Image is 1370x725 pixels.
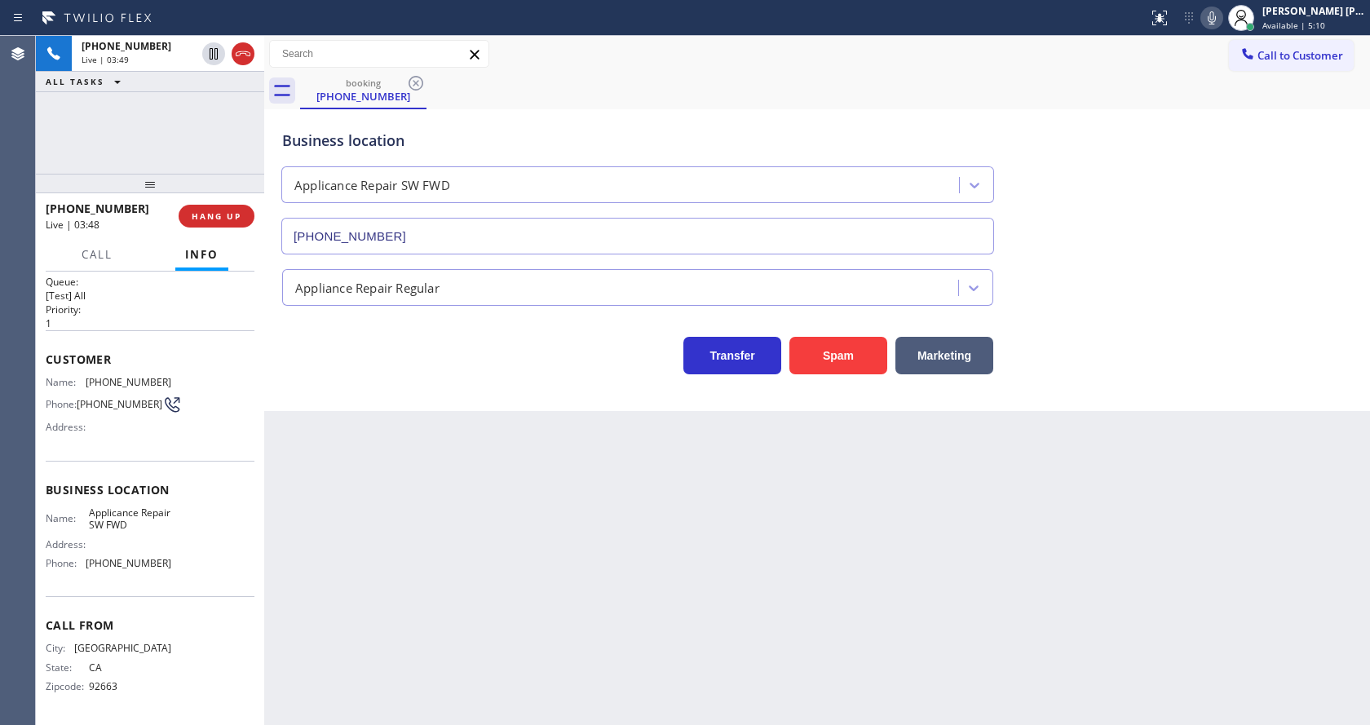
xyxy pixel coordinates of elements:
span: [PHONE_NUMBER] [46,201,149,216]
span: HANG UP [192,210,241,222]
button: Hold Customer [202,42,225,65]
span: Address: [46,538,89,550]
span: State: [46,661,89,674]
button: HANG UP [179,205,254,228]
span: Call to Customer [1257,48,1343,63]
span: Call [82,247,113,262]
span: Name: [46,376,86,388]
span: [GEOGRAPHIC_DATA] [74,642,171,654]
span: Call From [46,617,254,633]
span: Info [185,247,219,262]
button: Info [175,239,228,271]
span: CA [89,661,170,674]
span: [PHONE_NUMBER] [77,398,162,410]
span: Customer [46,351,254,367]
span: Live | 03:48 [46,218,99,232]
div: Applicance Repair SW FWD [294,176,450,195]
input: Phone Number [281,218,994,254]
span: ALL TASKS [46,76,104,87]
h2: Priority: [46,303,254,316]
span: Applicance Repair SW FWD [89,506,170,532]
span: Business location [46,482,254,497]
span: Phone: [46,398,77,410]
button: Call to Customer [1229,40,1354,71]
div: Business location [282,130,993,152]
div: booking [302,77,425,89]
button: Transfer [683,337,781,374]
h2: Queue: [46,275,254,289]
span: Live | 03:49 [82,54,129,65]
button: Mute [1200,7,1223,29]
div: (949) 355-2292 [302,73,425,108]
button: Call [72,239,122,271]
div: [PERSON_NAME] [PERSON_NAME] [1262,4,1365,18]
span: Zipcode: [46,680,89,692]
div: [PHONE_NUMBER] [302,89,425,104]
span: Available | 5:10 [1262,20,1325,31]
p: [Test] All [46,289,254,303]
span: Phone: [46,557,86,569]
button: Marketing [895,337,993,374]
span: City: [46,642,74,654]
span: Address: [46,421,89,433]
span: Name: [46,512,89,524]
input: Search [270,41,488,67]
button: ALL TASKS [36,72,137,91]
button: Spam [789,337,887,374]
button: Hang up [232,42,254,65]
span: 92663 [89,680,170,692]
span: [PHONE_NUMBER] [86,376,171,388]
div: Appliance Repair Regular [295,278,440,297]
span: [PHONE_NUMBER] [82,39,171,53]
p: 1 [46,316,254,330]
span: [PHONE_NUMBER] [86,557,171,569]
